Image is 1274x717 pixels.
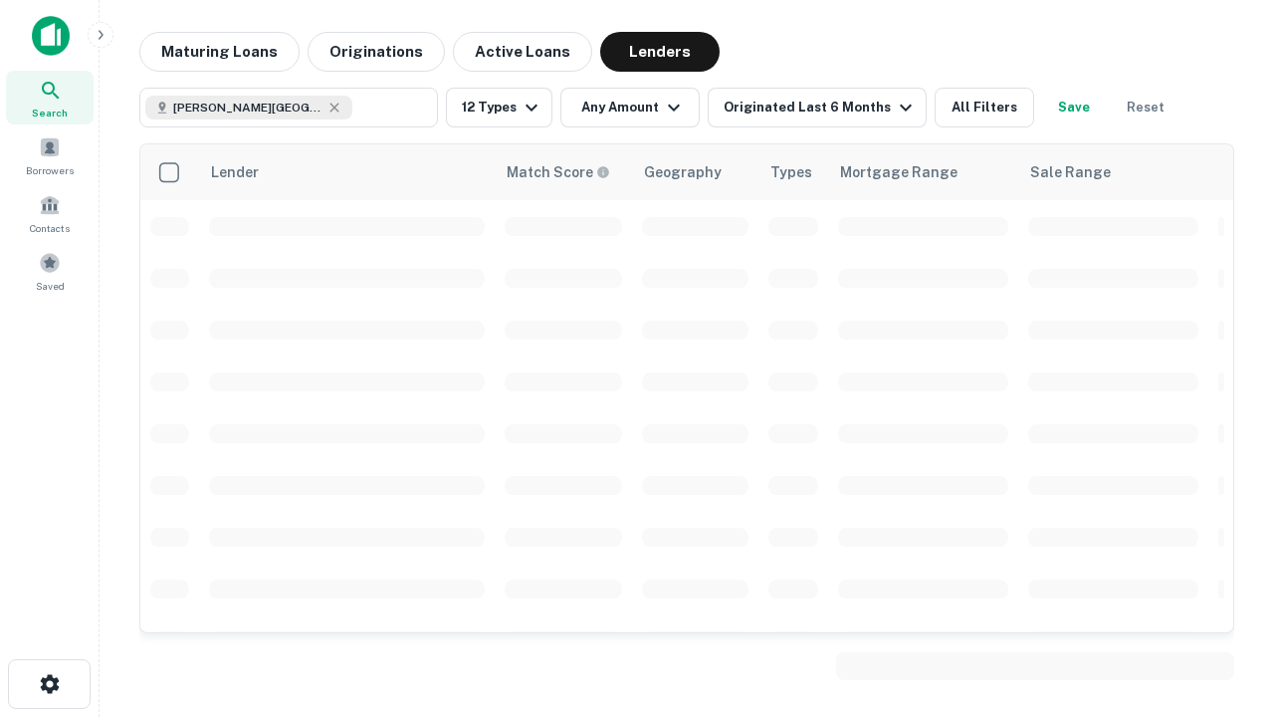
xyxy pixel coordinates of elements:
button: Reset [1114,88,1177,127]
div: Sale Range [1030,160,1111,184]
h6: Match Score [507,161,606,183]
a: Search [6,71,94,124]
span: Search [32,105,68,120]
span: Contacts [30,220,70,236]
a: Contacts [6,186,94,240]
div: Mortgage Range [840,160,957,184]
th: Lender [199,144,495,200]
div: Capitalize uses an advanced AI algorithm to match your search with the best lender. The match sco... [507,161,610,183]
span: Saved [36,278,65,294]
iframe: Chat Widget [1174,494,1274,590]
button: Active Loans [453,32,592,72]
th: Types [758,144,828,200]
div: Geography [644,160,722,184]
button: Save your search to get updates of matches that match your search criteria. [1042,88,1106,127]
button: Originations [308,32,445,72]
img: capitalize-icon.png [32,16,70,56]
th: Geography [632,144,758,200]
button: Maturing Loans [139,32,300,72]
button: Originated Last 6 Months [708,88,927,127]
a: Saved [6,244,94,298]
th: Sale Range [1018,144,1208,200]
span: Borrowers [26,162,74,178]
span: [PERSON_NAME][GEOGRAPHIC_DATA], [GEOGRAPHIC_DATA] [173,99,322,117]
a: Borrowers [6,128,94,182]
button: All Filters [935,88,1034,127]
div: Types [770,160,812,184]
div: Lender [211,160,259,184]
button: Lenders [600,32,720,72]
th: Capitalize uses an advanced AI algorithm to match your search with the best lender. The match sco... [495,144,632,200]
th: Mortgage Range [828,144,1018,200]
button: 12 Types [446,88,552,127]
div: Originated Last 6 Months [724,96,918,119]
button: Any Amount [560,88,700,127]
